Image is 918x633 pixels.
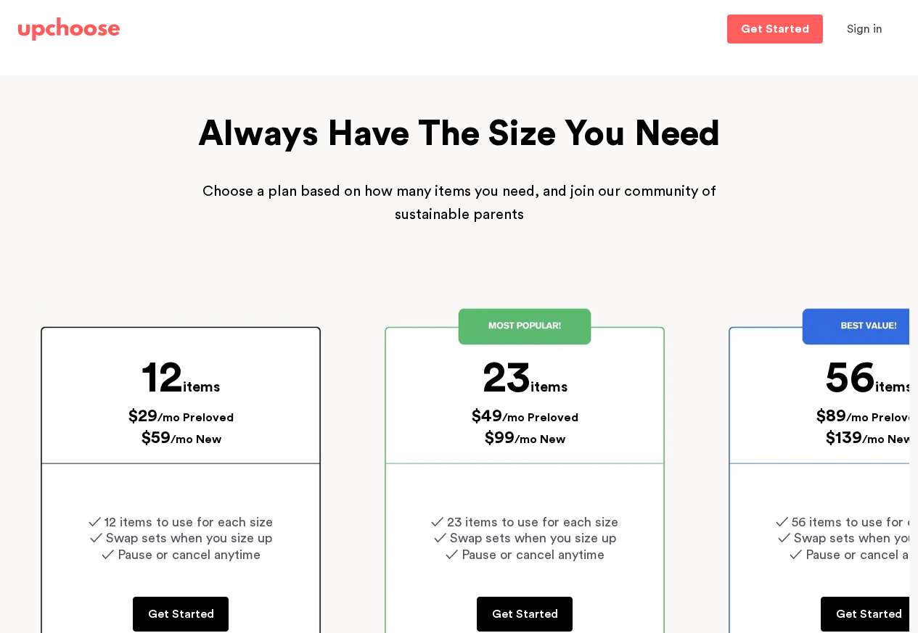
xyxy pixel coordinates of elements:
img: UpChoose [18,17,120,41]
a: Get Started [477,597,573,632]
span: items [530,380,567,394]
span: 12 [142,356,183,400]
span: $29 [128,407,157,425]
a: Get Started [727,15,823,44]
a: Get Started [821,597,917,632]
span: $99 [484,429,515,447]
span: /mo Preloved [502,412,578,423]
p: Get Started [148,605,214,623]
span: $59 [141,429,171,447]
span: /mo Preloved [157,412,234,423]
span: ✓ 12 items to use for each size [89,516,273,529]
span: $139 [825,429,862,447]
p: Get Started [741,23,809,35]
p: Get Started [492,605,558,623]
span: items [183,380,220,394]
span: ✓ Swap sets when you size up [90,531,272,545]
span: $49 [471,407,502,425]
span: 23 [483,356,530,400]
button: Sign in [829,15,901,44]
a: UpChoose [18,15,120,44]
span: items [875,380,912,394]
span: ✓ Pause or cancel anytime [446,548,605,561]
span: $89 [816,407,846,425]
p: Get Started [836,605,902,623]
span: /mo New [862,434,913,445]
span: ✓ Pause or cancel anytime [102,548,261,561]
span: Always Have The Size You Need [198,117,721,152]
span: 56 [825,356,875,400]
span: ✓ Swap sets when you size up [434,531,616,545]
span: Sign in [847,23,882,35]
span: Choose a plan based on how many items you need, and join our community of sustainable parents [202,184,716,222]
span: /mo New [171,434,221,445]
span: ✓ 23 items to use for each size [431,516,618,529]
span: /mo New [515,434,565,445]
a: Get Started [133,597,229,632]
